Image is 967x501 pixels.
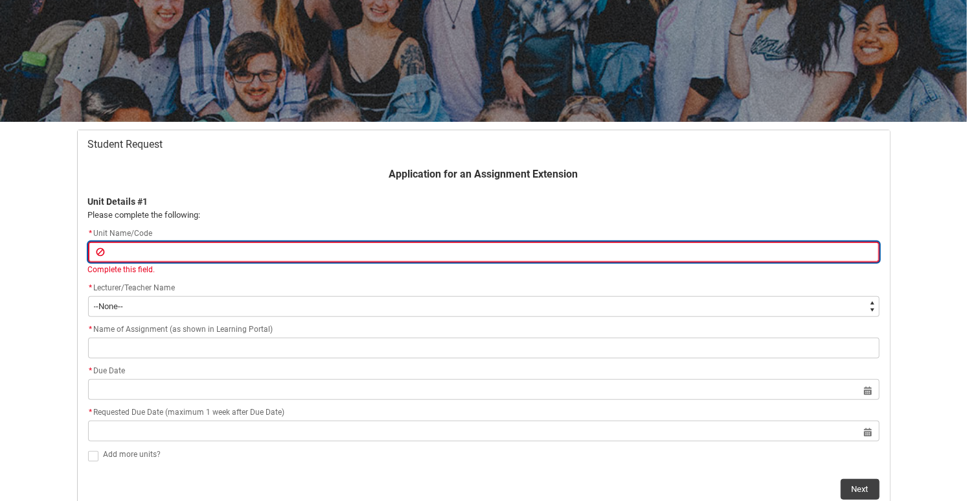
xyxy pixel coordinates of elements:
span: Requested Due Date (maximum 1 week after Due Date) [88,408,285,417]
abbr: required [89,283,93,292]
abbr: required [89,229,93,238]
span: Due Date [88,366,126,375]
span: Student Request [88,138,163,151]
span: Name of Assignment (as shown in Learning Portal) [88,325,273,334]
abbr: required [89,408,93,417]
abbr: required [89,366,93,375]
abbr: required [89,325,93,334]
span: Unit Name/Code [88,229,153,238]
div: Complete this field. [88,264,880,275]
button: Next [841,479,880,500]
p: Please complete the following: [88,209,880,222]
b: Unit Details #1 [88,196,148,207]
b: Application for an Assignment Extension [389,168,578,180]
span: Add more units? [104,450,161,459]
span: Lecturer/Teacher Name [94,283,176,292]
